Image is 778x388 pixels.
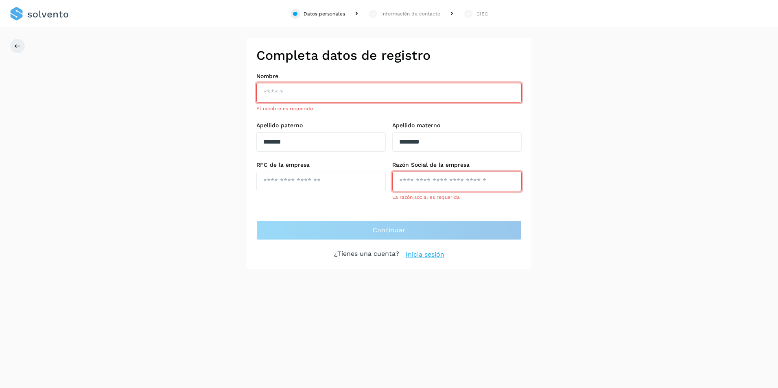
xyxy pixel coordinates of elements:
div: Datos personales [304,10,345,17]
label: Apellido materno [392,122,522,129]
button: Continuar [256,220,522,240]
span: La razón social es requerida [392,194,460,200]
label: RFC de la empresa [256,161,386,168]
h2: Completa datos de registro [256,48,522,63]
span: Continuar [373,226,406,235]
p: ¿Tienes una cuenta? [334,250,399,259]
span: El nombre es requerido [256,106,313,111]
div: Información de contacto [381,10,440,17]
label: Nombre [256,73,522,80]
label: Razón Social de la empresa [392,161,522,168]
a: Inicia sesión [406,250,444,259]
div: CIEC [476,10,488,17]
label: Apellido paterno [256,122,386,129]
